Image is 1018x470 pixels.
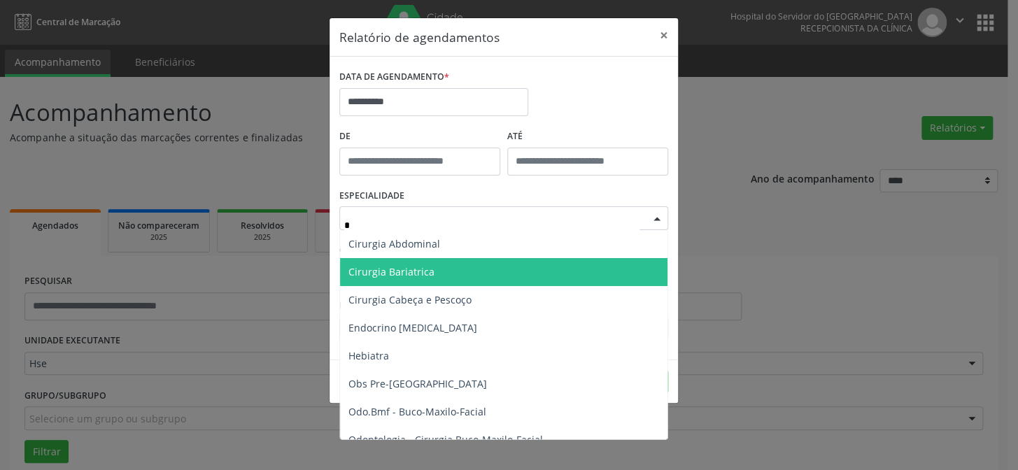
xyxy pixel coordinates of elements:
span: Obs Pre-[GEOGRAPHIC_DATA] [348,377,487,390]
span: Odo.Bmf - Buco-Maxilo-Facial [348,405,486,418]
label: ESPECIALIDADE [339,185,404,207]
label: De [339,126,500,148]
button: Close [650,18,678,52]
span: Cirurgia Bariatrica [348,265,434,278]
label: DATA DE AGENDAMENTO [339,66,449,88]
h5: Relatório de agendamentos [339,28,500,46]
span: Cirurgia Abdominal [348,237,440,250]
label: ATÉ [507,126,668,148]
span: Odontologia - Cirurgia Buco-Maxilo-Facial [348,433,543,446]
span: Cirurgia Cabeça e Pescoço [348,293,472,306]
span: Hebiatra [348,349,389,362]
span: Endocrino [MEDICAL_DATA] [348,321,477,334]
